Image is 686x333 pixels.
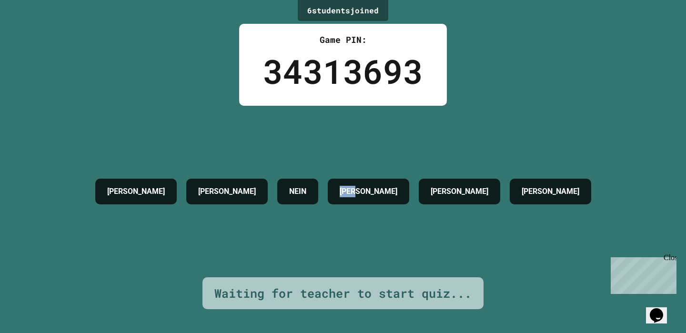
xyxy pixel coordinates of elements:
[646,295,676,323] iframe: chat widget
[340,186,397,197] h4: [PERSON_NAME]
[263,46,423,96] div: 34313693
[263,33,423,46] div: Game PIN:
[198,186,256,197] h4: [PERSON_NAME]
[214,284,472,303] div: Waiting for teacher to start quiz...
[107,186,165,197] h4: [PERSON_NAME]
[431,186,488,197] h4: [PERSON_NAME]
[289,186,306,197] h4: NEIN
[607,253,676,294] iframe: chat widget
[4,4,66,61] div: Chat with us now!Close
[522,186,579,197] h4: [PERSON_NAME]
